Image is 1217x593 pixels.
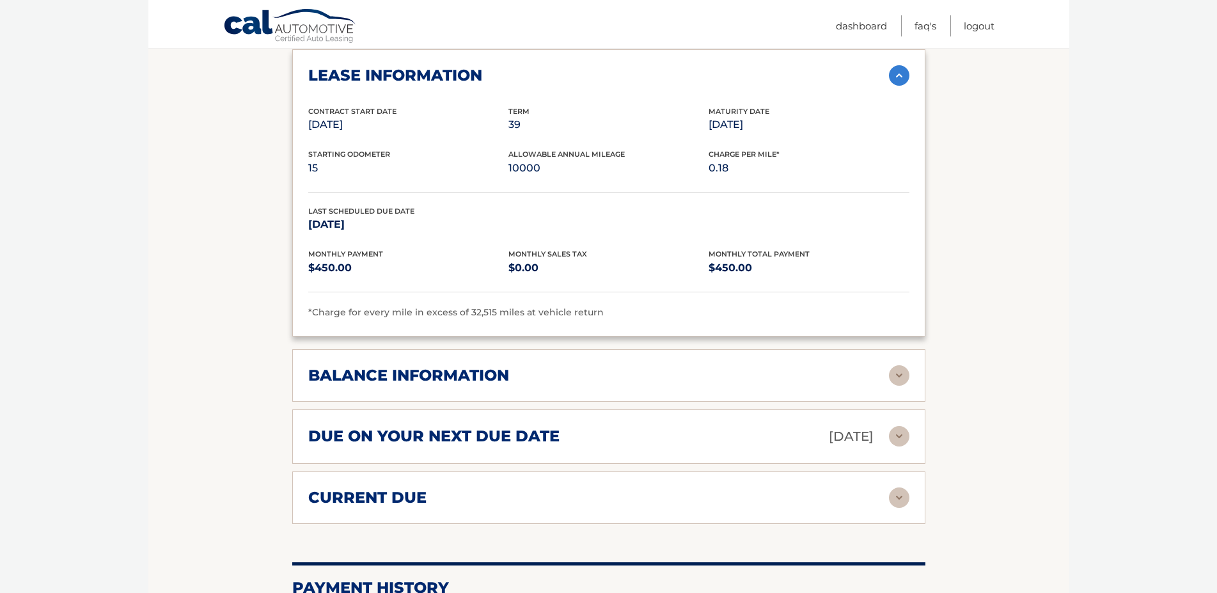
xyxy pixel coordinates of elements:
p: 15 [308,159,508,177]
a: Cal Automotive [223,8,357,45]
span: Monthly Sales Tax [508,249,587,258]
h2: due on your next due date [308,427,560,446]
span: Maturity Date [709,107,769,116]
span: Monthly Payment [308,249,383,258]
img: accordion-active.svg [889,65,909,86]
p: $450.00 [709,259,909,277]
span: Charge Per Mile* [709,150,780,159]
p: [DATE] [308,216,508,233]
p: [DATE] [308,116,508,134]
span: Allowable Annual Mileage [508,150,625,159]
a: Dashboard [836,15,887,36]
a: Logout [964,15,994,36]
span: Term [508,107,530,116]
h2: lease information [308,66,482,85]
p: $450.00 [308,259,508,277]
span: Starting Odometer [308,150,390,159]
a: FAQ's [915,15,936,36]
span: *Charge for every mile in excess of 32,515 miles at vehicle return [308,306,604,318]
p: 0.18 [709,159,909,177]
p: $0.00 [508,259,709,277]
p: 39 [508,116,709,134]
span: Contract Start Date [308,107,397,116]
img: accordion-rest.svg [889,426,909,447]
span: Monthly Total Payment [709,249,810,258]
p: 10000 [508,159,709,177]
img: accordion-rest.svg [889,487,909,508]
h2: current due [308,488,427,507]
p: [DATE] [829,425,874,448]
img: accordion-rest.svg [889,365,909,386]
p: [DATE] [709,116,909,134]
h2: balance information [308,366,509,385]
span: Last Scheduled Due Date [308,207,414,216]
